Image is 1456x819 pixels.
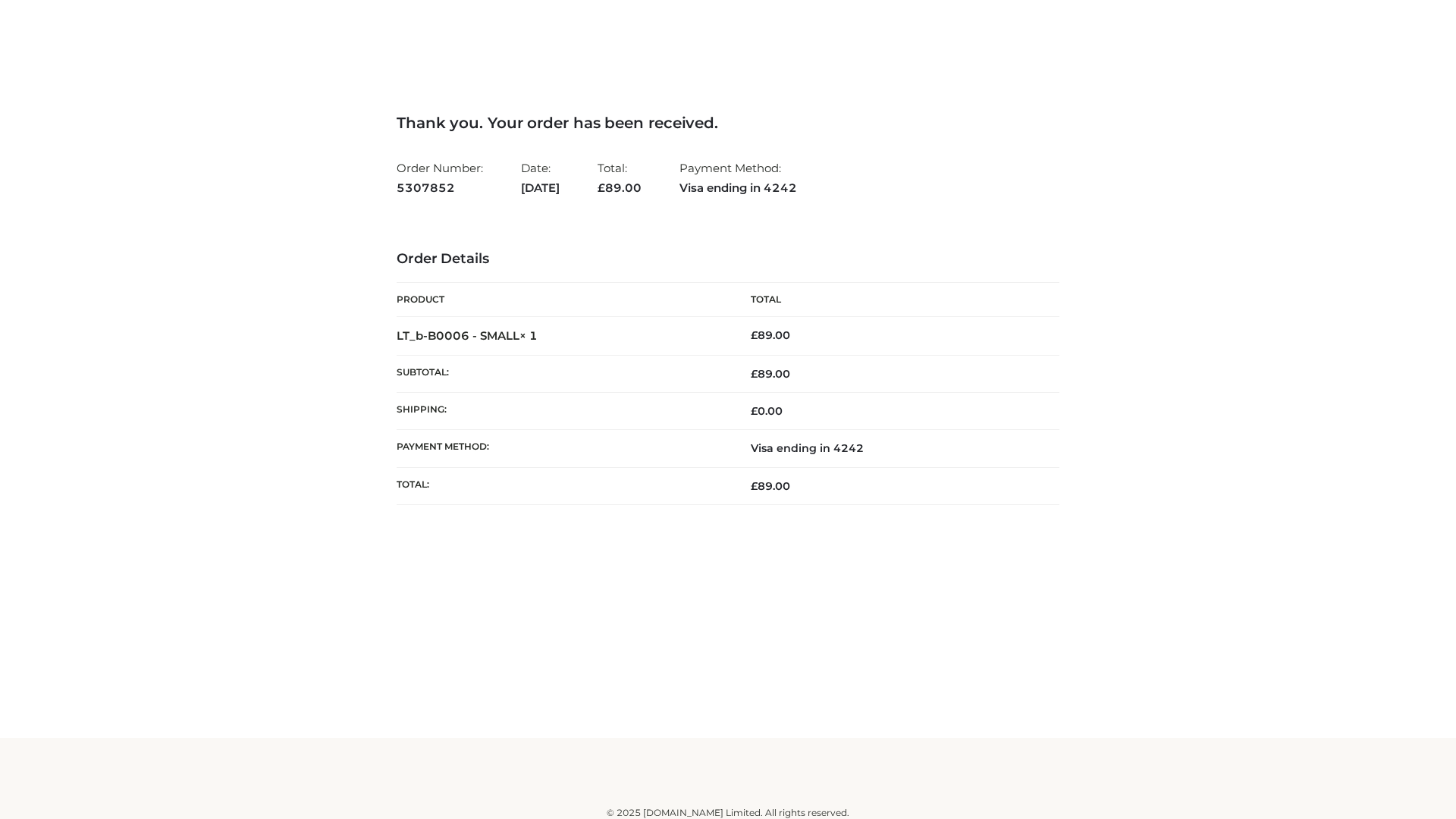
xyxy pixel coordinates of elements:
th: Subtotal: [397,355,728,392]
strong: [DATE] [521,178,560,198]
th: Total [728,283,1059,317]
td: Visa ending in 4242 [728,430,1059,467]
span: £ [751,367,758,381]
th: Shipping: [397,393,728,430]
h3: Thank you. Your order has been received. [397,114,1059,132]
th: Payment method: [397,430,728,467]
span: £ [751,404,758,418]
strong: × 1 [519,328,538,343]
span: £ [751,479,758,493]
th: Total: [397,467,728,504]
li: Order Number: [397,155,483,201]
strong: LT_b-B0006 - SMALL [397,328,538,343]
span: £ [598,180,605,195]
li: Total: [598,155,642,201]
li: Date: [521,155,560,201]
th: Product [397,283,728,317]
li: Payment Method: [679,155,797,201]
span: 89.00 [751,367,790,381]
h3: Order Details [397,251,1059,268]
strong: 5307852 [397,178,483,198]
strong: Visa ending in 4242 [679,178,797,198]
bdi: 0.00 [751,404,783,418]
span: 89.00 [598,180,642,195]
bdi: 89.00 [751,328,790,342]
span: £ [751,328,758,342]
span: 89.00 [751,479,790,493]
